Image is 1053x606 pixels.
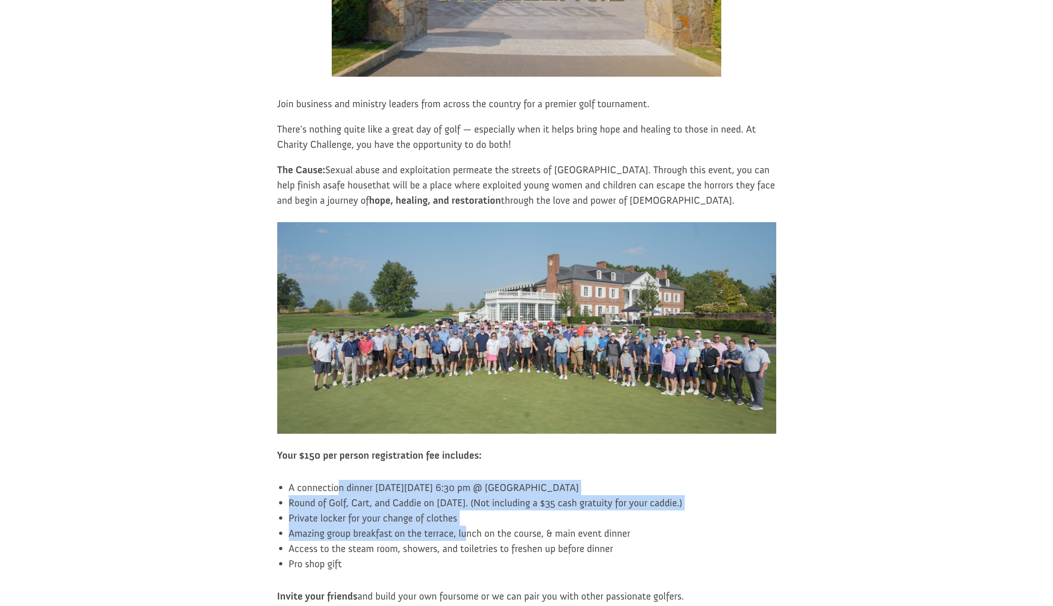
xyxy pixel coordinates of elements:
[277,162,776,208] p: safe house
[277,97,650,110] span: Join business and ministry leaders from across the country for a premier golf tournament.
[131,18,172,35] button: Donate
[17,37,23,43] img: US.png
[17,29,127,35] div: to
[277,449,482,461] strong: Your $150 per person registration fee includes:
[277,164,770,191] span: Sexual abuse and exploitation permeate the streets of [GEOGRAPHIC_DATA]. Through this event, you ...
[289,542,613,555] span: Access to the steam room, showers, and toiletries to freshen up before dinner
[289,527,631,539] span: Amazing group breakfast on the terrace, lunch on the course, & main event dinner
[25,37,111,43] span: Grand Blanc , [GEOGRAPHIC_DATA]
[501,194,734,206] span: through the love and power of [DEMOGRAPHIC_DATA].
[369,194,501,206] b: hope, healing, and restoration
[89,19,96,27] img: emoji partyFace
[289,558,342,570] span: Pro shop gift
[277,222,776,434] img: Charity Challenge 2024
[277,590,684,602] span: and build your own foursome or we can pair you with other passionate golfers.
[277,179,775,206] span: that will be a place where exploited young women and children can escape the horrors they face an...
[289,481,579,494] span: A connection dinner [DATE][DATE] 6:30 pm @ [GEOGRAPHIC_DATA]
[277,590,358,602] strong: Invite your friends
[277,123,756,151] span: There’s nothing quite like a great day of golf — especially when it helps bring hope and healing ...
[22,28,74,35] strong: Children's Initiatives
[17,9,127,28] div: [DEMOGRAPHIC_DATA]-Grand Blanc donated $100
[289,497,682,509] span: Round of Golf, Cart, and Caddie on [DATE]. (Not including a $35 cash gratuity for your caddie.)
[277,164,325,176] b: The Cause:
[289,512,457,524] span: Private locker for your change of clothes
